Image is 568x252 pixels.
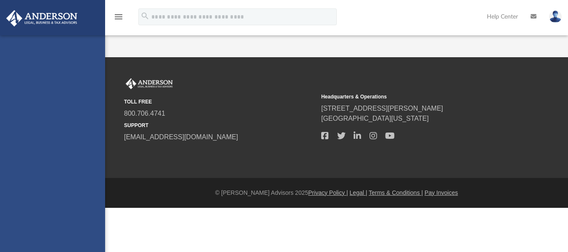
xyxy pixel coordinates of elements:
a: Terms & Conditions | [369,189,423,196]
img: User Pic [549,11,562,23]
div: © [PERSON_NAME] Advisors 2025 [105,188,568,197]
a: [EMAIL_ADDRESS][DOMAIN_NAME] [124,133,238,141]
small: Headquarters & Operations [321,93,513,101]
img: Anderson Advisors Platinum Portal [4,10,80,27]
a: [GEOGRAPHIC_DATA][US_STATE] [321,115,429,122]
a: Privacy Policy | [308,189,348,196]
img: Anderson Advisors Platinum Portal [124,78,174,89]
a: Pay Invoices [425,189,458,196]
small: TOLL FREE [124,98,315,106]
a: menu [114,16,124,22]
small: SUPPORT [124,122,315,129]
a: 800.706.4741 [124,110,165,117]
i: search [140,11,150,21]
a: [STREET_ADDRESS][PERSON_NAME] [321,105,443,112]
a: Legal | [350,189,367,196]
i: menu [114,12,124,22]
